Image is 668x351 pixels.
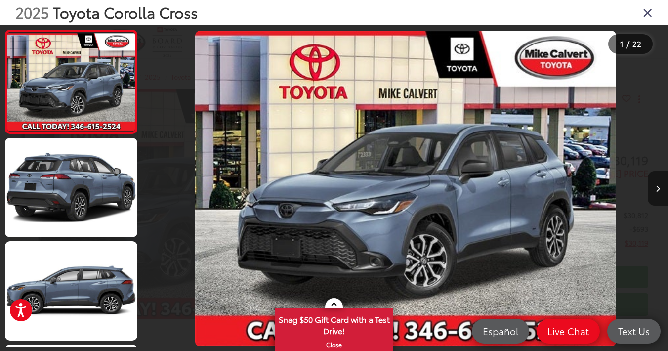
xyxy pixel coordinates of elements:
[6,33,136,131] img: 2025 Toyota Corolla Cross Hybrid XSE
[144,31,668,347] div: 2025 Toyota Corolla Cross Hybrid XSE 0
[648,171,668,206] button: Next image
[276,309,392,339] span: Snag $50 Gift Card with a Test Drive!
[643,6,653,19] i: Close gallery
[632,38,641,49] span: 22
[626,41,630,47] span: /
[3,137,138,238] img: 2025 Toyota Corolla Cross Hybrid XSE
[537,319,600,344] a: Live Chat
[195,31,616,347] img: 2025 Toyota Corolla Cross Hybrid XSE
[613,325,655,337] span: Text Us
[620,38,624,49] span: 1
[53,1,198,23] span: Toyota Corolla Cross
[15,1,49,23] span: 2025
[478,325,523,337] span: Español
[543,325,594,337] span: Live Chat
[3,240,138,342] img: 2025 Toyota Corolla Cross Hybrid XSE
[607,319,661,344] a: Text Us
[472,319,529,344] a: Español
